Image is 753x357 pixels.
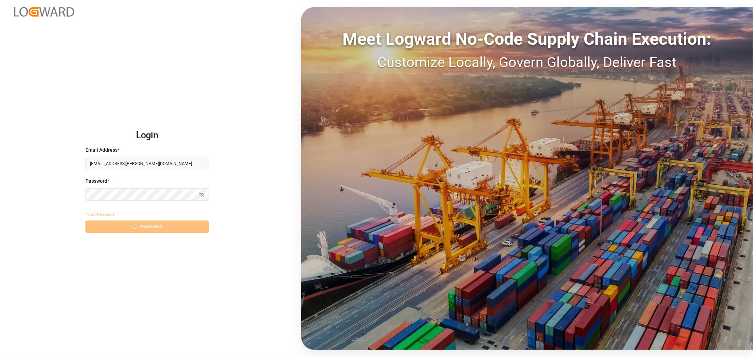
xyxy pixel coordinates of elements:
div: Meet Logward No-Code Supply Chain Execution: [301,26,753,52]
div: Customize Locally, Govern Globally, Deliver Fast [301,52,753,73]
span: Email Address [85,146,118,154]
h2: Login [85,124,209,147]
input: Enter your email [85,158,209,170]
span: Password [85,177,107,185]
img: Logward_new_orange.png [14,7,74,17]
